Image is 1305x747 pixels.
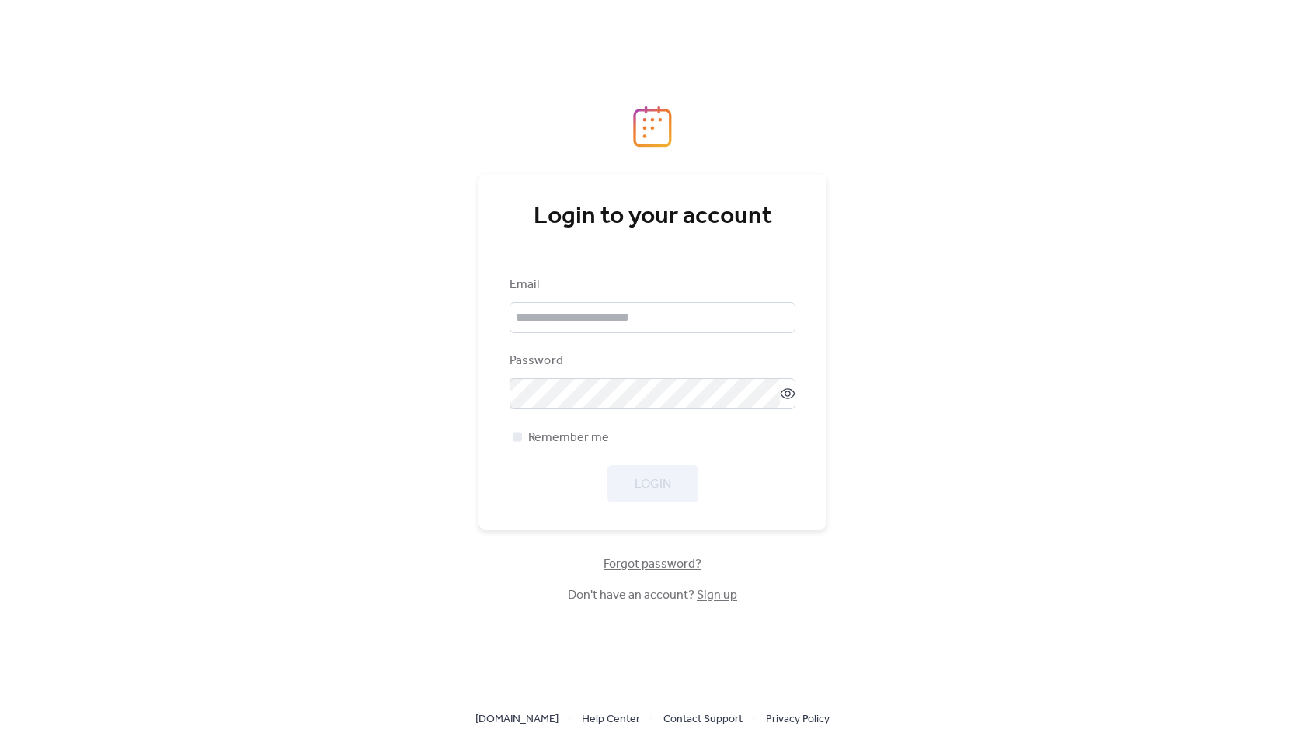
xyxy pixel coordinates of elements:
a: Forgot password? [604,560,701,568]
span: [DOMAIN_NAME] [475,711,559,729]
img: logo [633,106,672,148]
div: Email [510,276,792,294]
div: Login to your account [510,201,795,232]
a: [DOMAIN_NAME] [475,709,559,728]
div: Password [510,352,792,370]
span: Contact Support [663,711,743,729]
a: Contact Support [663,709,743,728]
span: Remember me [528,429,609,447]
a: Sign up [697,583,737,607]
span: Privacy Policy [766,711,830,729]
span: Don't have an account? [568,586,737,605]
a: Help Center [582,709,640,728]
a: Privacy Policy [766,709,830,728]
span: Help Center [582,711,640,729]
span: Forgot password? [604,555,701,574]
